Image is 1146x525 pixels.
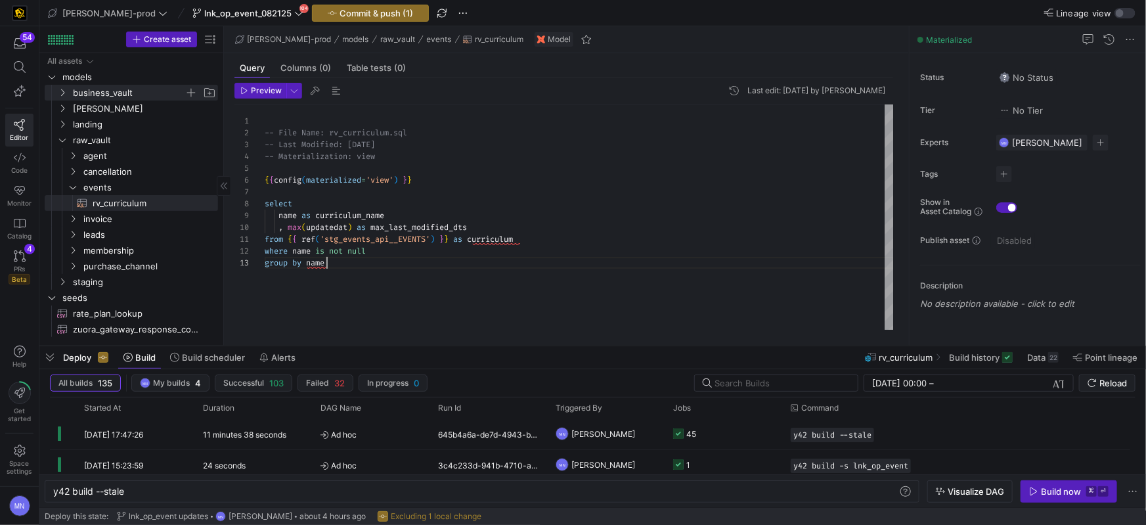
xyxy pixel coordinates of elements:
span: Query [240,64,265,72]
span: Started At [84,403,121,413]
div: 2 [234,127,249,139]
span: Get started [8,407,31,422]
span: { [265,175,269,185]
div: Build now [1041,486,1081,497]
span: name [306,258,324,268]
span: max_last_modified_dts [370,222,467,233]
span: (0) [394,64,406,72]
span: Help [11,360,28,368]
span: rate_plan_lookup​​​​​​ [73,306,203,321]
span: Status [920,73,986,82]
span: [PERSON_NAME] [73,101,216,116]
span: not [329,246,343,256]
span: ref [301,234,315,244]
span: null [347,246,366,256]
span: { [292,234,297,244]
input: End datetime [937,378,1023,388]
span: curriculum [467,234,513,244]
button: Reload [1079,375,1135,392]
div: Press SPACE to select this row. [50,419,1130,449]
div: Press SPACE to select this row. [45,53,218,69]
span: Visualize DAG [948,486,1004,497]
div: MN [9,495,30,516]
span: Commit & push (1) [340,8,413,18]
span: models [62,70,216,85]
span: Code [11,166,28,174]
span: Build [135,352,156,363]
button: Visualize DAG [927,480,1013,503]
span: [PERSON_NAME] [229,512,292,521]
div: 5 [234,162,249,174]
span: Experts [920,138,986,147]
div: 4 [24,244,35,254]
span: updatedat [306,222,347,233]
button: In progress0 [359,375,428,392]
span: invoice [83,212,216,227]
span: Publish asset [920,236,969,245]
span: materialized [306,175,361,185]
div: 3 [234,139,249,150]
span: [PERSON_NAME]-prod [247,35,331,44]
span: rv_curriculum​​​​​​​​​​ [93,196,203,211]
div: MN [140,378,150,388]
a: Editor [5,114,33,147]
span: events [427,35,452,44]
span: zuora_gateway_response_codes​​​​​​ [73,322,203,337]
span: name [278,210,297,221]
span: Successful [223,378,264,388]
span: raw_vault [73,133,216,148]
span: Ad hoc [320,419,422,450]
span: No Status [1000,72,1053,83]
div: 6 [234,174,249,186]
span: 0 [414,378,419,388]
a: rv_curriculum​​​​​​​​​​ [45,195,218,211]
div: MN [999,137,1009,148]
a: https://storage.googleapis.com/y42-prod-data-exchange/images/uAsz27BndGEK0hZWDFeOjoxA7jCwgK9jE472... [5,2,33,24]
span: models [343,35,369,44]
span: 4 [195,378,201,388]
div: Press SPACE to select this row. [45,69,218,85]
div: 54 [20,32,35,43]
div: 7 [234,186,249,198]
span: Editor [11,133,29,141]
div: MN [556,458,569,471]
span: raw_vault [380,35,415,44]
div: Press SPACE to select this row. [45,195,218,211]
span: Preview [251,86,282,95]
span: Model [548,35,571,44]
span: 'stg_events_api__EVENTS' [320,234,430,244]
span: -- File Name: rv_curriculum.sql [265,127,407,138]
button: Data22 [1021,346,1065,369]
span: y42 build --stale [793,430,871,440]
span: Tier [920,106,986,115]
div: 3c4c233d-941b-4710-ae4f-cd5b0b5cc9e7 [430,449,548,480]
div: Press SPACE to select this row. [45,321,218,337]
button: rv_curriculum [460,32,527,47]
button: Create asset [126,32,197,47]
span: Table tests [347,64,406,72]
span: { [288,234,292,244]
span: – [929,378,934,388]
span: lnk_op_event updates [129,512,208,521]
span: [PERSON_NAME] [571,419,635,449]
span: from [265,234,283,244]
input: Search Builds [715,378,847,388]
span: 103 [269,378,284,388]
button: Successful103 [215,375,292,392]
button: [PERSON_NAME]-prod [232,32,334,47]
span: ( [315,234,320,244]
span: } [439,234,444,244]
span: -- Last Modified: [DATE] [265,139,375,150]
button: MN [5,492,33,520]
button: Preview [234,83,286,99]
kbd: ⌘ [1086,486,1097,497]
span: Beta [9,274,30,285]
span: Ad hoc [320,450,422,481]
span: [PERSON_NAME] [571,449,635,480]
span: purchase_channel [83,259,216,274]
a: PRsBeta4 [5,245,33,290]
span: cancellation [83,164,216,179]
span: Alerts [271,352,296,363]
button: Help [5,340,33,374]
div: Press SPACE to select this row. [45,290,218,306]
